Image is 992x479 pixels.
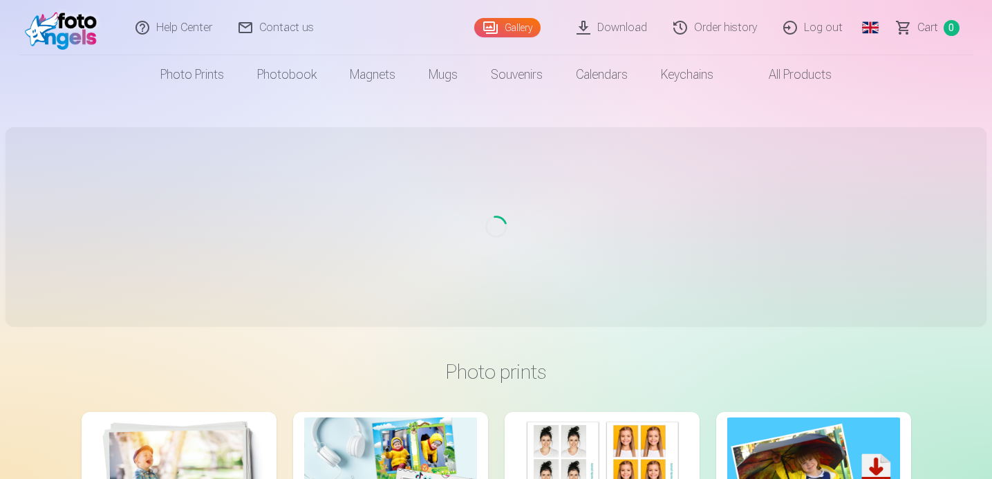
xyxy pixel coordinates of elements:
[474,55,559,94] a: Souvenirs
[730,55,848,94] a: All products
[644,55,730,94] a: Keychains
[93,359,900,384] h3: Photo prints
[412,55,474,94] a: Mugs
[944,20,960,36] span: 0
[559,55,644,94] a: Calendars
[25,6,104,50] img: /fa1
[474,18,541,37] a: Gallery
[241,55,333,94] a: Photobook
[917,19,938,36] span: Сart
[333,55,412,94] a: Magnets
[144,55,241,94] a: Photo prints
